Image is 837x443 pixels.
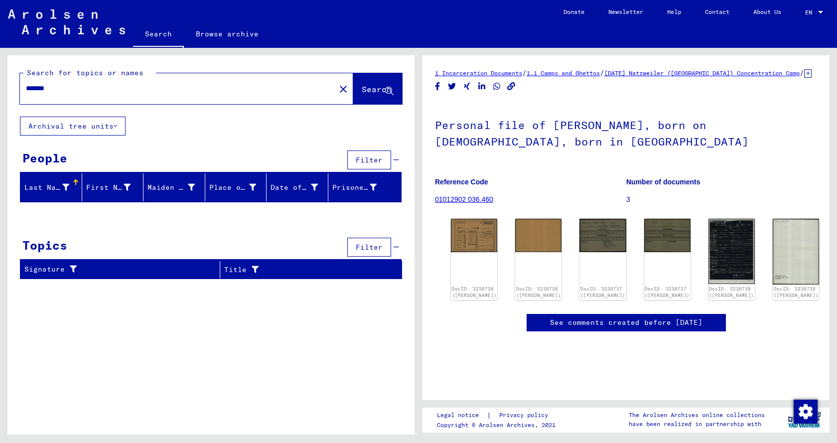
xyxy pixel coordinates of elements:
div: Title [224,265,382,275]
mat-header-cell: Last Name [20,173,82,201]
img: 002.jpg [644,219,691,252]
button: Archival tree units [20,117,126,136]
div: | [437,410,560,421]
div: Prisoner # [332,182,377,193]
a: Search [133,22,184,48]
button: Search [353,73,402,104]
a: DocID: 3230737 ([PERSON_NAME]) [580,286,625,298]
mat-header-cell: Date of Birth [267,173,328,201]
mat-header-cell: Maiden Name [143,173,205,201]
div: Prisoner # [332,179,390,195]
p: 3 [626,194,817,205]
div: First Name [86,182,131,193]
span: Filter [356,155,383,164]
span: / [522,68,527,77]
button: Share on WhatsApp [492,80,502,93]
button: Share on Xing [462,80,472,93]
mat-icon: close [337,83,349,95]
div: Last Name [24,182,69,193]
a: See comments created before [DATE] [550,317,702,328]
div: Place of Birth [209,179,269,195]
div: People [22,149,67,167]
a: Browse archive [184,22,271,46]
img: 001.jpg [708,219,755,284]
div: Date of Birth [271,179,330,195]
div: Date of Birth [271,182,318,193]
a: DocID: 3230737 ([PERSON_NAME]) [645,286,690,298]
span: Search [362,84,392,94]
a: DocID: 3230738 ([PERSON_NAME]) [709,286,754,298]
img: 002.jpg [773,219,819,285]
div: Title [224,262,392,278]
button: Clear [333,79,353,99]
b: Number of documents [626,178,700,186]
a: DocID: 3230736 ([PERSON_NAME]) [516,286,561,298]
a: DocID: 3230738 ([PERSON_NAME]) [774,286,819,298]
div: Last Name [24,179,82,195]
button: Share on LinkedIn [477,80,487,93]
div: Signature [24,264,212,275]
mat-header-cell: Prisoner # [328,173,402,201]
a: Legal notice [437,410,487,421]
span: Filter [356,243,383,252]
img: 002.jpg [515,219,561,252]
div: First Name [86,179,143,195]
button: Share on Facebook [432,80,443,93]
mat-header-cell: First Name [82,173,144,201]
img: Change consent [794,400,818,424]
span: / [800,68,804,77]
img: Arolsen_neg.svg [8,9,125,34]
div: Change consent [793,399,817,423]
div: Maiden Name [147,182,195,193]
a: 01012902 036.460 [435,195,493,203]
a: 1.1 Camps and Ghettos [527,69,600,77]
mat-label: Search for topics or names [27,68,143,77]
p: Copyright © Arolsen Archives, 2021 [437,421,560,430]
img: 001.jpg [579,219,626,252]
mat-header-cell: Place of Birth [205,173,267,201]
img: 001.jpg [451,219,497,252]
div: Topics [22,236,67,254]
img: yv_logo.png [786,407,823,432]
a: 1 Incarceration Documents [435,69,522,77]
p: The Arolsen Archives online collections [629,411,765,420]
b: Reference Code [435,178,488,186]
a: Privacy policy [491,410,560,421]
button: Filter [347,150,391,169]
button: Share on Twitter [447,80,457,93]
span: / [600,68,604,77]
button: Copy link [506,80,517,93]
div: Signature [24,262,222,278]
button: Filter [347,238,391,257]
p: have been realized in partnership with [629,420,765,429]
div: Maiden Name [147,179,207,195]
div: Place of Birth [209,182,257,193]
span: EN [805,9,816,16]
a: [DATE] Natzweiler ([GEOGRAPHIC_DATA]) Concentration Camp [604,69,800,77]
a: DocID: 3230736 ([PERSON_NAME]) [452,286,497,298]
h1: Personal file of [PERSON_NAME], born on [DEMOGRAPHIC_DATA], born in [GEOGRAPHIC_DATA] [435,102,817,162]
